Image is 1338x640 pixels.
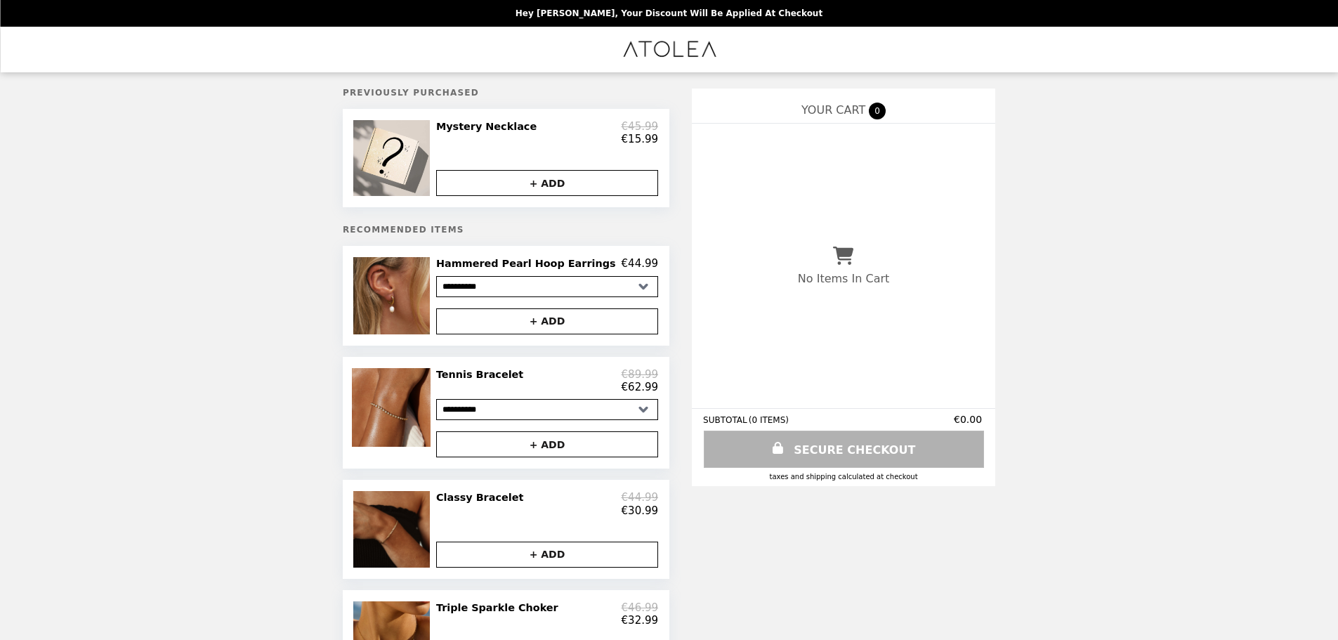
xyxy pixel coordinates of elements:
[343,225,669,235] h5: Recommended Items
[436,170,658,196] button: + ADD
[516,8,822,18] p: Hey [PERSON_NAME], your discount will be applied at checkout
[621,35,717,64] img: Brand Logo
[353,257,433,334] img: Hammered Pearl Hoop Earrings
[622,381,659,393] p: €62.99
[436,542,658,568] button: + ADD
[622,368,659,381] p: €89.99
[622,120,659,133] p: €45.99
[622,614,659,627] p: €32.99
[622,133,659,145] p: €15.99
[436,368,529,381] h2: Tennis Bracelet
[436,308,658,334] button: + ADD
[749,415,789,425] span: ( 0 ITEMS )
[436,257,622,270] h2: Hammered Pearl Hoop Earrings
[436,431,658,457] button: + ADD
[436,491,529,504] h2: Classy Bracelet
[954,414,984,425] span: €0.00
[353,120,433,196] img: Mystery Necklace
[798,272,889,285] p: No Items In Cart
[622,257,659,270] p: €44.99
[801,103,865,117] span: YOUR CART
[703,473,984,481] div: Taxes and Shipping calculated at checkout
[869,103,886,119] span: 0
[352,368,434,447] img: Tennis Bracelet
[436,276,658,297] select: Select a product variant
[622,491,659,504] p: €44.99
[436,601,564,614] h2: Triple Sparkle Choker
[436,399,658,420] select: Select a product variant
[703,415,749,425] span: SUBTOTAL
[622,601,659,614] p: €46.99
[622,504,659,517] p: €30.99
[353,491,433,567] img: Classy Bracelet
[436,120,542,133] h2: Mystery Necklace
[343,88,669,98] h5: Previously Purchased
